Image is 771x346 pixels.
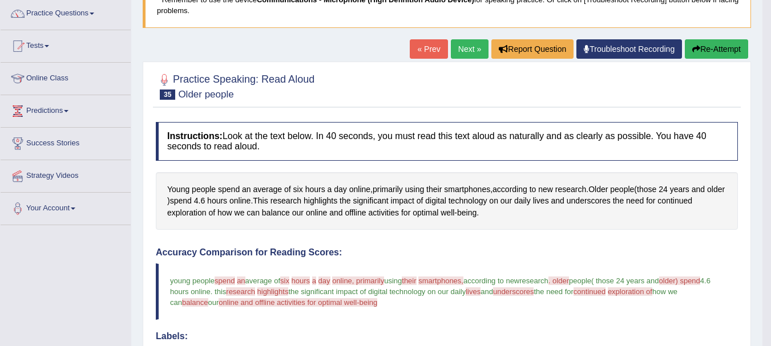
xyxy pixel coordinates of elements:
span: highlights [257,287,289,296]
span: Click to see word definition [334,184,347,196]
span: Click to see word definition [530,184,536,196]
span: Click to see word definition [305,184,325,196]
span: Click to see word definition [692,184,705,196]
span: balance [182,298,208,307]
span: older) spend [659,276,700,285]
span: Click to see word definition [426,184,442,196]
span: Click to see word definition [707,184,725,196]
span: spend [215,276,235,285]
span: Click to see word definition [345,207,366,219]
span: online and offline activities for optimal well-being [219,298,377,307]
span: Click to see word definition [293,184,303,196]
span: Click to see word definition [444,184,490,196]
a: Predictions [1,95,131,124]
span: Click to see word definition [207,195,227,207]
span: average of [245,276,280,285]
span: young people [170,276,215,285]
span: Click to see word definition [262,207,290,219]
span: Click to see word definition [271,195,301,207]
span: Click to see word definition [401,207,410,219]
span: Click to see word definition [242,184,251,196]
span: their [402,276,416,285]
span: Click to see word definition [670,184,689,196]
span: online, primarily [332,276,384,285]
span: Click to see word definition [253,184,282,196]
span: Click to see word definition [457,207,477,219]
span: Click to see word definition [637,184,656,196]
span: Click to see word definition [170,195,192,207]
span: an [237,276,245,285]
span: Click to see word definition [500,195,512,207]
span: Click to see word definition [588,184,608,196]
span: underscores [493,287,534,296]
span: Click to see word definition [514,195,531,207]
span: Click to see word definition [284,184,291,196]
span: Click to see word definition [489,195,498,207]
span: Click to see word definition [657,195,692,207]
span: Click to see word definition [329,207,342,219]
span: Click to see word definition [349,184,370,196]
span: Click to see word definition [292,207,304,219]
span: Click to see word definition [659,184,668,196]
a: Next » [451,39,489,59]
span: Click to see word definition [247,207,260,219]
span: Click to see word definition [567,195,611,207]
span: research [226,287,255,296]
span: Click to see word definition [217,207,232,219]
h4: Labels: [156,331,738,341]
span: Click to see word definition [391,195,414,207]
span: and [481,287,493,296]
span: the significant impact of digital technology on our daily [288,287,466,296]
span: Click to see word definition [646,195,655,207]
span: Click to see word definition [613,195,624,207]
span: Click to see word definition [449,195,487,207]
span: Click to see word definition [610,184,634,196]
a: « Prev [410,39,447,59]
span: six [280,276,289,285]
span: Click to see word definition [417,195,423,207]
span: Click to see word definition [200,195,205,207]
span: the need for [534,287,573,296]
a: Success Stories [1,128,131,156]
span: this [215,287,226,296]
span: Click to see word definition [304,195,337,207]
button: Report Question [491,39,574,59]
span: those 24 years and [596,276,659,285]
span: Click to see word definition [425,195,446,207]
span: Click to see word definition [373,184,403,196]
span: according to new [463,276,519,285]
span: Click to see word definition [626,195,644,207]
span: Click to see word definition [328,184,332,196]
span: hours [292,276,310,285]
span: Click to see word definition [533,195,549,207]
span: Click to see word definition [555,184,586,196]
span: exploration of [608,287,652,296]
b: Instructions: [167,131,223,141]
h2: Practice Speaking: Read Aloud [156,71,314,100]
span: . older [548,276,569,285]
h4: Accuracy Comparison for Reading Scores: [156,247,738,258]
span: Click to see word definition [538,184,553,196]
span: our [208,298,219,307]
span: a [312,276,316,285]
span: Click to see word definition [208,207,215,219]
span: Click to see word definition [192,184,216,196]
span: Click to see word definition [405,184,424,196]
span: Click to see word definition [253,195,268,207]
a: Your Account [1,193,131,221]
span: Click to see word definition [167,207,207,219]
span: Click to see word definition [194,195,199,207]
span: Click to see word definition [551,195,564,207]
span: Click to see word definition [413,207,438,219]
a: Online Class [1,63,131,91]
span: ( [591,276,594,285]
a: Tests [1,30,131,59]
span: using [384,276,402,285]
span: smartphones, [418,276,463,285]
span: research [519,276,548,285]
h4: Look at the text below. In 40 seconds, you must read this text aloud as naturally and as clearly ... [156,122,738,160]
span: 35 [160,89,175,100]
span: Click to see word definition [235,207,245,219]
span: Click to see word definition [167,184,189,196]
span: lives [466,287,481,296]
